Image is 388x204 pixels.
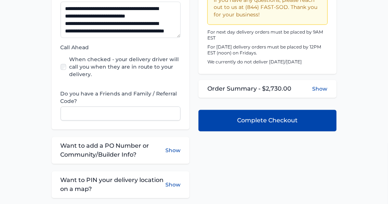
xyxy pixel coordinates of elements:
button: Show [165,142,181,160]
label: Call Ahead [61,44,181,51]
span: Want to PIN your delivery location on a map? [61,176,166,194]
span: Complete Checkout [237,116,298,125]
span: Want to add a PO Number or Community/Builder Info? [61,142,166,160]
button: Show [313,85,328,93]
p: For next day delivery orders must be placed by 9AM EST [207,29,328,41]
p: For [DATE] delivery orders must be placed by 12PM EST (noon) on Fridays. [207,44,328,56]
button: Show [165,176,181,194]
label: When checked - your delivery driver will call you when they are in route to your delivery. [69,56,181,78]
label: Do you have a Friends and Family / Referral Code? [61,90,181,105]
p: We currently do not deliver [DATE]/[DATE] [207,59,328,65]
span: Order Summary - $2,730.00 [207,85,291,94]
button: Complete Checkout [198,110,337,132]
